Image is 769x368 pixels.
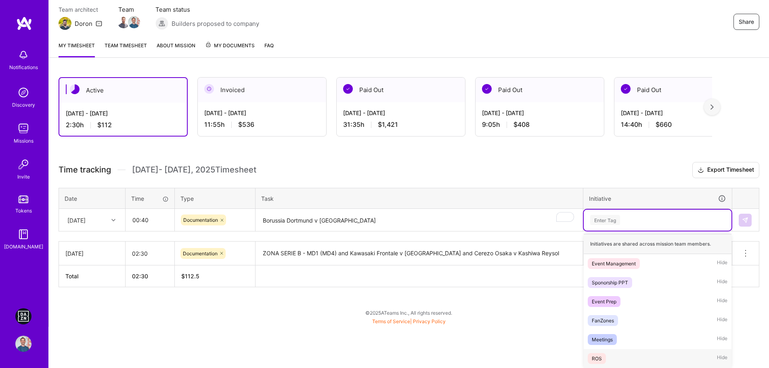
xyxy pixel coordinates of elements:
[59,41,95,57] a: My timesheet
[692,162,759,178] button: Export Timesheet
[13,308,34,324] a: DAZN: Event Moderators for Israel Based Team
[155,17,168,30] img: Builders proposed to company
[65,249,119,258] div: [DATE]
[198,78,326,102] div: Invoiced
[476,78,604,102] div: Paid Out
[710,104,714,110] img: right
[482,84,492,94] img: Paid Out
[733,14,759,30] button: Share
[66,121,180,129] div: 2:30 h
[175,188,256,209] th: Type
[12,101,35,109] div: Discovery
[181,273,199,280] span: $ 112.5
[15,120,31,137] img: teamwork
[698,166,704,175] i: icon Download
[15,226,31,242] img: guide book
[256,188,583,209] th: Task
[739,18,754,26] span: Share
[126,265,175,287] th: 02:30
[614,78,743,102] div: Paid Out
[372,318,410,324] a: Terms of Service
[204,84,214,94] img: Invoiced
[132,165,256,175] span: [DATE] - [DATE] , 2025 Timesheet
[97,121,112,129] span: $112
[343,109,459,117] div: [DATE] - [DATE]
[482,109,597,117] div: [DATE] - [DATE]
[117,16,130,28] img: Team Member Avatar
[15,206,32,215] div: Tokens
[204,109,320,117] div: [DATE] - [DATE]
[621,84,631,94] img: Paid Out
[590,214,620,226] div: Enter Tag
[482,120,597,129] div: 9:05 h
[13,336,34,352] a: User Avatar
[717,258,727,269] span: Hide
[584,234,731,254] div: Initiatives are shared across mission team members.
[59,265,126,287] th: Total
[264,41,274,57] a: FAQ
[105,41,147,57] a: Team timesheet
[513,120,530,129] span: $408
[204,120,320,129] div: 11:55 h
[129,15,139,29] a: Team Member Avatar
[717,277,727,288] span: Hide
[15,84,31,101] img: discovery
[592,316,614,325] div: FanZones
[15,308,31,324] img: DAZN: Event Moderators for Israel Based Team
[413,318,446,324] a: Privacy Policy
[621,120,736,129] div: 14:40 h
[155,5,259,14] span: Team status
[59,5,102,14] span: Team architect
[4,242,43,251] div: [DOMAIN_NAME]
[592,278,628,287] div: Sponorship PPT
[19,196,28,203] img: tokens
[118,15,129,29] a: Team Member Avatar
[118,5,139,14] span: Team
[343,120,459,129] div: 31:35 h
[66,109,180,118] div: [DATE] - [DATE]
[59,17,71,30] img: Team Architect
[592,335,613,344] div: Meetings
[656,120,672,129] span: $660
[717,353,727,364] span: Hide
[183,217,218,223] span: Documentation
[589,194,726,203] div: Initiative
[592,297,616,306] div: Event Prep
[96,20,102,27] i: icon Mail
[183,250,218,257] span: Documentation
[717,315,727,326] span: Hide
[59,188,126,209] th: Date
[9,63,38,71] div: Notifications
[70,84,80,94] img: Active
[126,243,174,264] input: HH:MM
[16,16,32,31] img: logo
[717,296,727,307] span: Hide
[256,242,582,265] textarea: ZONA SERIE B - MD1 (MD4) and Kawasaki Frontale v [GEOGRAPHIC_DATA] and Cerezo Osaka v Kashiwa Reysol
[205,41,255,50] span: My Documents
[14,137,34,145] div: Missions
[67,216,86,224] div: [DATE]
[717,334,727,345] span: Hide
[15,47,31,63] img: bell
[75,19,92,28] div: Doron
[59,78,187,103] div: Active
[256,210,582,231] textarea: To enrich screen reader interactions, please activate Accessibility in Grammarly extension settings
[128,16,140,28] img: Team Member Avatar
[59,165,111,175] span: Time tracking
[48,303,769,323] div: © 2025 ATeams Inc., All rights reserved.
[372,318,446,324] span: |
[126,209,174,231] input: HH:MM
[742,217,748,223] img: Submit
[621,109,736,117] div: [DATE] - [DATE]
[15,156,31,172] img: Invite
[238,120,254,129] span: $536
[131,194,169,203] div: Time
[111,218,115,222] i: icon Chevron
[343,84,353,94] img: Paid Out
[17,172,30,181] div: Invite
[205,41,255,57] a: My Documents
[337,78,465,102] div: Paid Out
[15,336,31,352] img: User Avatar
[157,41,195,57] a: About Mission
[172,19,259,28] span: Builders proposed to company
